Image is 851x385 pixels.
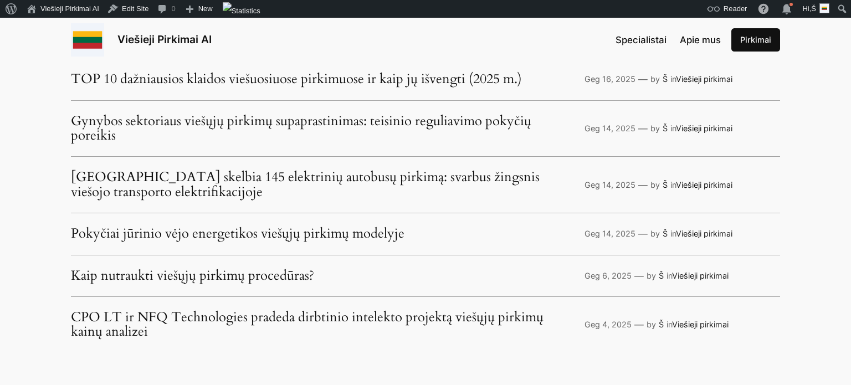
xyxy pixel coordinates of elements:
a: Š [663,74,668,84]
p: — [638,178,648,192]
p: by [650,73,660,85]
a: Viešieji pirkimai [672,320,729,329]
a: Viešieji pirkimai [676,124,732,133]
a: Š [659,271,664,280]
img: Views over 48 hours. Click for more Jetpack Stats. [223,2,260,20]
a: Pokyčiai jūrinio vėjo energetikos viešųjų pirkimų modelyje [71,227,404,241]
span: Apie mus [680,34,721,45]
p: — [638,121,648,136]
a: Š [663,180,668,189]
a: Geg 14, 2025 [585,124,635,133]
a: Gynybos sektoriaus viešųjų pirkimų supaprastinimas: teisinio reguliavimo pokyčių poreikis [71,114,574,143]
p: — [638,72,648,86]
p: — [638,227,648,241]
a: [GEOGRAPHIC_DATA] skelbia 145 elektrinių autobusų pirkimą: svarbus žingsnis viešojo transporto el... [71,170,574,199]
a: Apie mus [680,33,721,47]
span: in [667,271,672,280]
a: Viešieji pirkimai [676,229,732,238]
a: Geg 4, 2025 [585,320,632,329]
span: Specialistai [616,34,667,45]
a: Pirkimai [731,28,780,52]
a: Viešieji Pirkimai AI [117,33,212,46]
p: — [634,317,644,332]
p: — [634,269,644,283]
p: by [650,179,660,191]
a: Viešieji pirkimai [676,74,732,84]
nav: Navigation [616,33,721,47]
a: Geg 14, 2025 [585,229,635,238]
a: Geg 14, 2025 [585,180,635,189]
img: Viešieji pirkimai logo [71,23,104,57]
a: Kaip nutraukti viešųjų pirkimų procedūras? [71,269,314,283]
span: in [670,74,676,84]
span: in [670,229,676,238]
span: in [667,320,672,329]
a: TOP 10 dažniausios klaidos viešuosiuose pirkimuose ir kaip jų išvengti (2025 m.) [71,72,522,86]
a: Viešieji pirkimai [672,271,729,280]
p: by [647,319,656,331]
a: Š [663,124,668,133]
p: by [650,122,660,135]
span: Š [811,4,816,13]
a: Viešieji pirkimai [676,180,732,189]
span: in [670,180,676,189]
a: Š [663,229,668,238]
a: Š [659,320,664,329]
a: CPO LT ir NFQ Technologies pradeda dirbtinio intelekto projektą viešųjų pirkimų kainų analizei [71,310,574,340]
p: by [650,228,660,240]
a: Geg 6, 2025 [585,271,632,280]
p: by [647,270,656,282]
span: in [670,124,676,133]
a: Geg 16, 2025 [585,74,635,84]
a: Specialistai [616,33,667,47]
